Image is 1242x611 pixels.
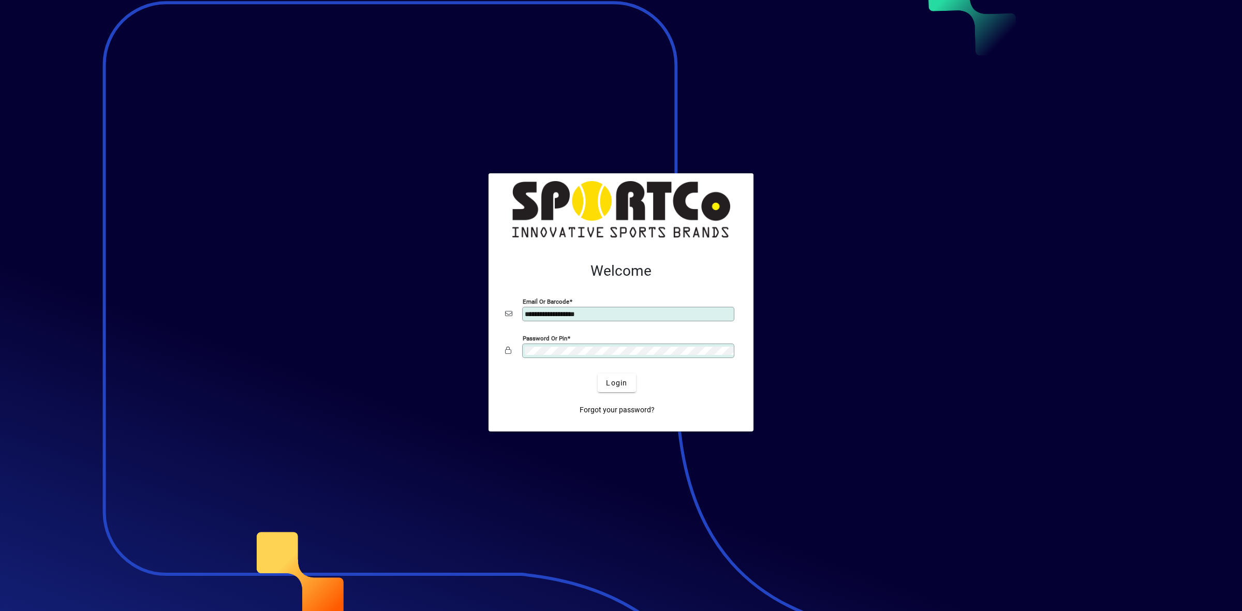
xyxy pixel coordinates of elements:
[606,378,627,389] span: Login
[580,405,655,415] span: Forgot your password?
[575,400,659,419] a: Forgot your password?
[523,335,567,342] mat-label: Password or Pin
[505,262,737,280] h2: Welcome
[598,374,635,392] button: Login
[523,298,569,305] mat-label: Email or Barcode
